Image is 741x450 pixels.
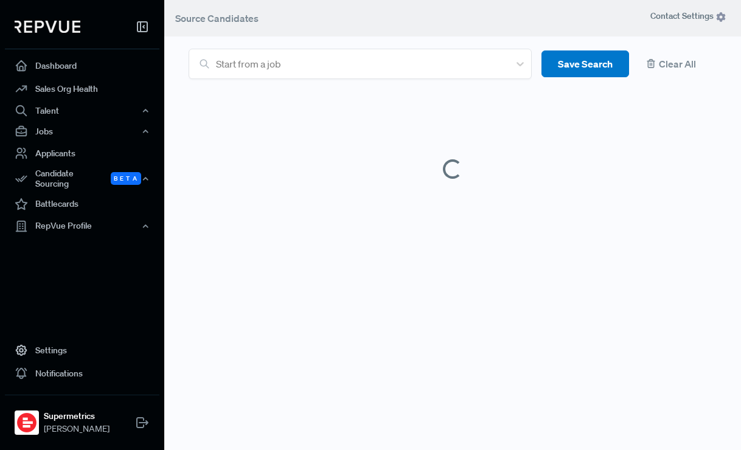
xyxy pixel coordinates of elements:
img: Supermetrics [17,413,37,432]
div: Candidate Sourcing [5,165,159,193]
button: Clear All [639,50,717,78]
a: Settings [5,339,159,362]
button: Save Search [541,50,629,78]
button: RepVue Profile [5,216,159,237]
span: [PERSON_NAME] [44,423,110,435]
strong: Supermetrics [44,410,110,423]
a: Applicants [5,142,159,165]
img: RepVue [15,21,80,33]
a: Battlecards [5,193,159,216]
button: Candidate Sourcing Beta [5,165,159,193]
a: Notifications [5,362,159,385]
span: Contact Settings [650,10,726,22]
a: Sales Org Health [5,77,159,100]
span: Source Candidates [175,12,259,24]
button: Talent [5,100,159,121]
button: Jobs [5,121,159,142]
span: Beta [111,172,141,185]
a: Dashboard [5,54,159,77]
a: SupermetricsSupermetrics[PERSON_NAME] [5,395,159,440]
